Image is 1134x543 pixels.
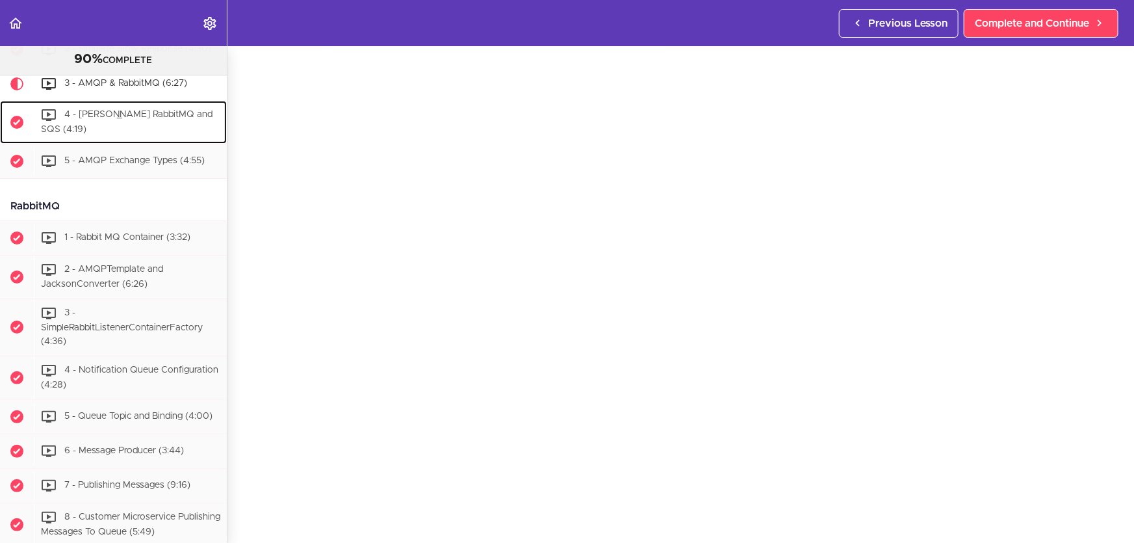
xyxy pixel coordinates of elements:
span: 4 - [PERSON_NAME] RabbitMQ and SQS (4:19) [41,111,213,135]
a: Complete and Continue [964,9,1118,38]
span: 2 - AMQPTemplate and JacksonConverter (6:26) [41,265,163,289]
span: 7 - Publishing Messages (9:16) [64,481,190,490]
svg: Back to course curriculum [8,16,23,31]
span: Previous Lesson [868,16,947,31]
span: 3 - SimpleRabbitListenerContainerFactory (4:36) [41,308,203,346]
svg: Settings Menu [202,16,218,31]
span: Complete and Continue [975,16,1089,31]
div: COMPLETE [16,51,211,68]
a: Previous Lesson [839,9,959,38]
iframe: Video Player [253,46,1108,527]
span: 1 - Rabbit MQ Container (3:32) [64,233,190,242]
span: 8 - Customer Microservice Publishing Messages To Queue (5:49) [41,512,220,536]
span: 4 - Notification Queue Configuration (4:28) [41,365,218,390]
span: 5 - Queue Topic and Binding (4:00) [64,412,213,421]
span: 6 - Message Producer (3:44) [64,446,184,455]
span: 3 - AMQP & RabbitMQ (6:27) [64,79,187,88]
span: 5 - AMQP Exchange Types (4:55) [64,156,205,165]
span: 90% [75,53,103,66]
